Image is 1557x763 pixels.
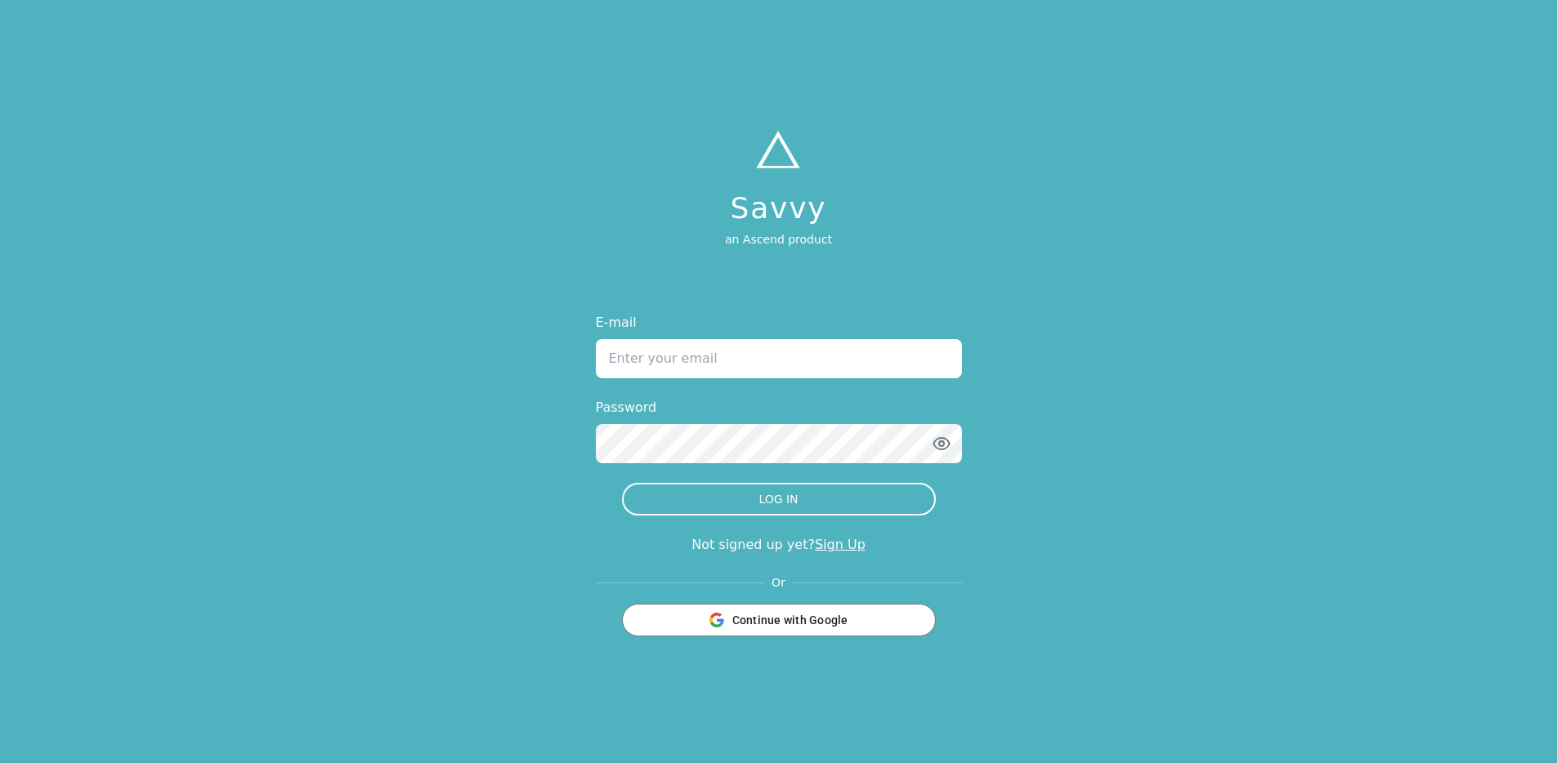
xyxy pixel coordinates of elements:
[596,313,962,332] label: E-mail
[732,612,848,628] span: Continue with Google
[691,537,815,552] span: Not signed up yet?
[765,574,792,591] span: Or
[622,604,936,636] button: Continue with Google
[596,398,962,417] label: Password
[622,483,936,515] button: LOG IN
[725,231,832,248] p: an Ascend product
[815,537,866,552] a: Sign Up
[725,192,832,225] h1: Savvy
[596,339,962,378] input: Enter your email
